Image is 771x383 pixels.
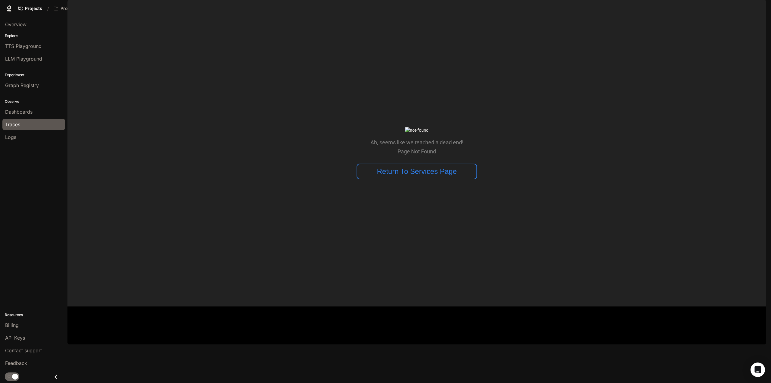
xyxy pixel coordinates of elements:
p: Page Not Found [370,149,464,155]
div: Open Intercom Messenger [751,363,765,377]
img: not-found [405,127,429,133]
div: / [45,5,51,12]
button: Return To Services Page [357,164,477,179]
p: Project [PERSON_NAME] [61,6,94,11]
span: Projects [25,6,42,11]
a: Go to projects [16,2,45,14]
p: Ah, seems like we reached a dead end! [370,140,464,146]
button: Open workspace menu [51,2,104,14]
